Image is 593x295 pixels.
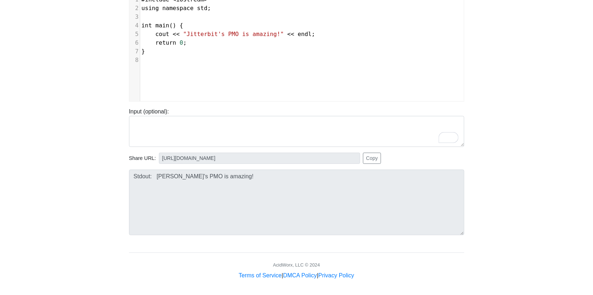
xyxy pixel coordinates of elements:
[129,13,140,21] div: 3
[197,5,208,12] span: std
[129,155,156,162] span: Share URL:
[318,272,354,278] a: Privacy Policy
[239,272,282,278] a: Terms of Service
[129,47,140,56] div: 7
[287,31,294,37] span: <<
[129,39,140,47] div: 6
[129,116,464,147] textarea: To enrich screen reader interactions, please activate Accessibility in Grammarly extension settings
[124,107,470,147] div: Input (optional):
[155,31,169,37] span: cout
[142,5,159,12] span: using
[283,272,317,278] a: DMCA Policy
[180,39,183,46] span: 0
[298,31,312,37] span: endl
[129,21,140,30] div: 4
[239,271,354,280] div: | |
[129,4,140,13] div: 2
[155,22,169,29] span: main
[129,56,140,64] div: 8
[159,153,360,164] input: No share available yet
[142,22,152,29] span: int
[183,31,284,37] span: "Jitterbit's PMO is amazing!"
[155,39,176,46] span: return
[173,31,180,37] span: <<
[142,22,183,29] span: () {
[142,31,315,37] span: ;
[273,262,320,268] div: AcidWorx, LLC © 2024
[142,5,211,12] span: ;
[142,39,187,46] span: ;
[142,48,145,55] span: }
[129,30,140,39] div: 5
[363,153,381,164] button: Copy
[162,5,194,12] span: namespace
